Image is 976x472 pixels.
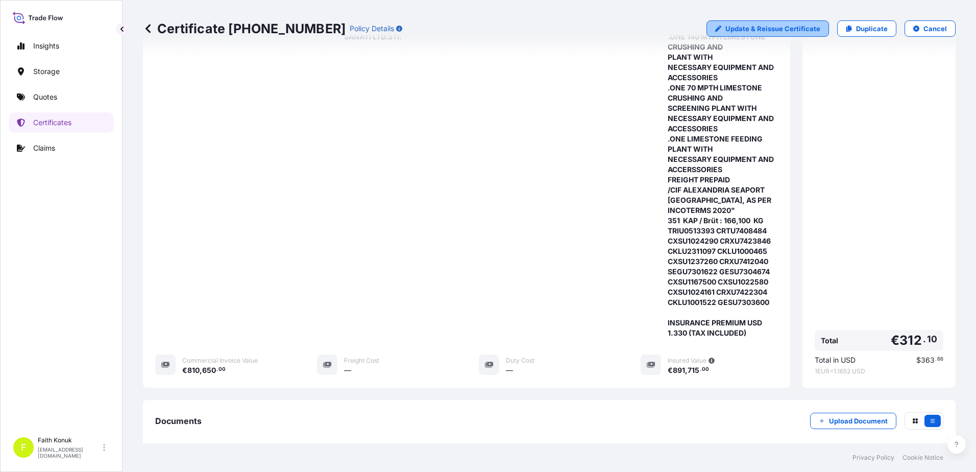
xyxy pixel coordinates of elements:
[9,138,114,158] a: Claims
[923,23,947,34] p: Cancel
[899,334,922,347] span: 312
[935,358,937,361] span: .
[33,143,55,153] p: Claims
[38,436,101,444] p: Faith Konuk
[344,357,379,365] span: Freight Cost
[9,87,114,107] a: Quotes
[350,23,394,34] p: Policy Details
[38,446,101,459] p: [EMAIL_ADDRESS][DOMAIN_NAME]
[702,368,709,371] span: 00
[187,367,200,374] span: 810
[685,367,688,374] span: ,
[33,66,60,77] p: Storage
[852,454,894,462] a: Privacy Policy
[9,112,114,133] a: Certificates
[21,442,27,453] span: F
[706,20,829,37] a: Update & Reissue Certificate
[344,365,351,375] span: —
[9,61,114,82] a: Storage
[725,23,820,34] p: Update & Reissue Certificate
[182,367,187,374] span: €
[506,357,534,365] span: Duty Cost
[916,357,921,364] span: $
[810,413,896,429] button: Upload Document
[856,23,888,34] p: Duplicate
[673,367,685,374] span: 891
[821,336,838,346] span: Total
[923,336,926,342] span: .
[815,355,856,365] span: Total in USD
[688,367,699,374] span: 715
[216,368,218,371] span: .
[927,336,937,342] span: 10
[937,358,943,361] span: 66
[33,41,59,51] p: Insights
[837,20,896,37] a: Duplicate
[33,117,71,128] p: Certificates
[155,416,202,426] span: Documents
[700,368,701,371] span: .
[668,367,673,374] span: €
[668,357,706,365] span: Insured Value
[829,416,888,426] p: Upload Document
[33,92,57,102] p: Quotes
[200,367,202,374] span: ,
[891,334,899,347] span: €
[506,365,513,375] span: —
[668,21,778,338] span: "SUPPLY OF: .ONE 140 MTPH LIMESTONE CRUSHING AND PLANT WITH NECESSARY EQUIPMENT AND ACCESSORIES ....
[202,367,216,374] span: 650
[143,20,346,37] p: Certificate [PHONE_NUMBER]
[9,36,114,56] a: Insights
[921,357,935,364] span: 363
[905,20,956,37] button: Cancel
[218,368,226,371] span: 00
[815,367,943,375] span: 1 EUR = 1.1652 USD
[902,454,943,462] a: Cookie Notice
[182,357,258,365] span: Commercial Invoice Value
